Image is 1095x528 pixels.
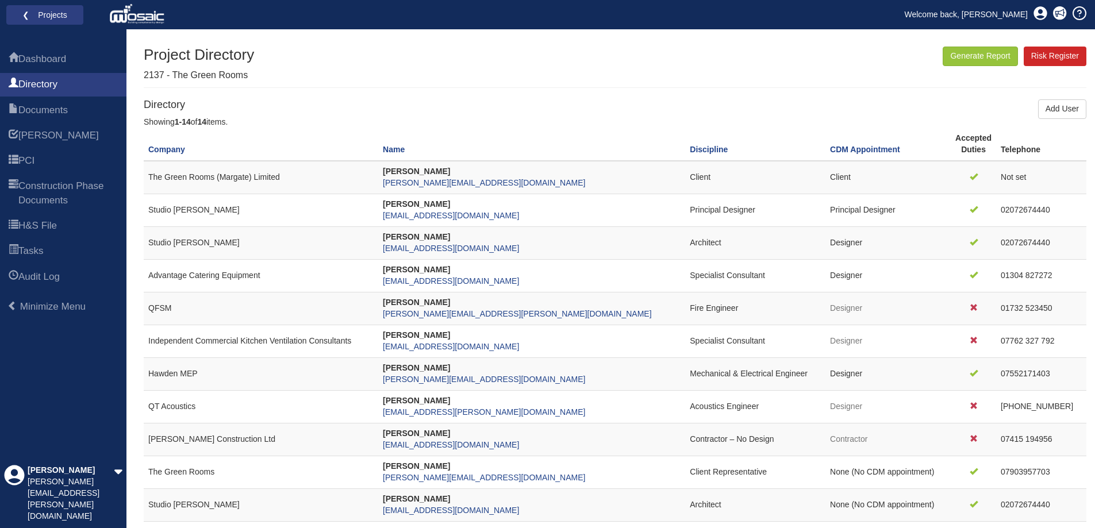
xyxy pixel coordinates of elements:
[144,227,378,260] td: Studio [PERSON_NAME]
[896,6,1036,23] a: Welcome back, [PERSON_NAME]
[9,245,18,259] span: Tasks
[383,506,519,515] a: [EMAIL_ADDRESS][DOMAIN_NAME]
[383,473,585,482] a: [PERSON_NAME][EMAIL_ADDRESS][DOMAIN_NAME]
[144,161,378,194] td: The Green Rooms (Margate) Limited
[830,434,867,444] span: Contractor
[18,179,118,207] span: Construction Phase Documents
[830,336,862,345] span: Designer
[383,199,450,209] strong: [PERSON_NAME]
[690,205,755,214] span: Principal Designer
[7,301,17,311] span: Minimize Menu
[383,145,405,154] a: Name
[383,244,519,253] a: [EMAIL_ADDRESS][DOMAIN_NAME]
[996,292,1086,325] td: 01732 523450
[144,99,1086,111] h4: Directory
[996,161,1086,194] td: Not set
[830,369,862,378] span: Designer
[996,325,1086,358] td: 07762 327 792
[9,180,18,208] span: Construction Phase Documents
[690,303,738,313] span: Fire Engineer
[9,78,18,92] span: Directory
[996,488,1086,521] td: 02072674440
[996,390,1086,423] td: [PHONE_NUMBER]
[14,7,76,22] a: ❮ Projects
[690,172,710,182] span: Client
[9,53,18,67] span: Dashboard
[28,476,114,522] div: [PERSON_NAME][EMAIL_ADDRESS][PERSON_NAME][DOMAIN_NAME]
[383,265,450,274] strong: [PERSON_NAME]
[383,363,450,372] strong: [PERSON_NAME]
[144,390,378,423] td: QT Acoustics
[383,429,450,438] strong: [PERSON_NAME]
[830,402,862,411] span: Designer
[996,128,1086,161] th: Telephone
[690,145,728,154] a: Discipline
[18,154,34,168] span: PCI
[9,155,18,168] span: PCI
[830,172,851,182] span: Client
[383,211,519,220] a: [EMAIL_ADDRESS][DOMAIN_NAME]
[9,219,18,233] span: H&S File
[951,128,996,161] th: Accepted Duties
[996,227,1086,260] td: 02072674440
[383,407,585,417] a: [EMAIL_ADDRESS][PERSON_NAME][DOMAIN_NAME]
[383,494,450,503] strong: [PERSON_NAME]
[197,117,206,126] b: 14
[18,129,99,142] span: HARI
[28,465,114,476] div: [PERSON_NAME]
[690,500,721,509] span: Architect
[690,238,721,247] span: Architect
[18,78,57,91] span: Directory
[383,232,450,241] strong: [PERSON_NAME]
[4,465,25,522] div: Profile
[18,270,60,284] span: Audit Log
[383,440,519,449] a: [EMAIL_ADDRESS][DOMAIN_NAME]
[9,271,18,284] span: Audit Log
[690,434,774,444] span: Contractor – No Design
[383,330,450,340] strong: [PERSON_NAME]
[383,167,450,176] strong: [PERSON_NAME]
[830,145,900,154] a: CDM Appointment
[383,309,652,318] a: [PERSON_NAME][EMAIL_ADDRESS][PERSON_NAME][DOMAIN_NAME]
[144,358,378,391] td: Hawden MEP
[1038,99,1086,119] a: Add User
[175,117,191,126] b: 1-14
[383,276,519,286] a: [EMAIL_ADDRESS][DOMAIN_NAME]
[830,271,862,280] span: Designer
[996,358,1086,391] td: 07552171403
[690,271,765,280] span: Specialist Consultant
[830,467,934,476] span: None (No CDM appointment)
[144,423,378,456] td: [PERSON_NAME] Construction Ltd
[144,117,1086,128] div: Showing of items.
[383,396,450,405] strong: [PERSON_NAME]
[109,3,167,26] img: logo_white.png
[383,375,585,384] a: [PERSON_NAME][EMAIL_ADDRESS][DOMAIN_NAME]
[383,178,585,187] a: [PERSON_NAME][EMAIL_ADDRESS][DOMAIN_NAME]
[20,301,86,312] span: Minimize Menu
[18,244,43,258] span: Tasks
[690,369,808,378] span: Mechanical & Electrical Engineer
[830,205,896,214] span: Principal Designer
[9,129,18,143] span: HARI
[996,423,1086,456] td: 07415 194956
[830,303,862,313] span: Designer
[943,47,1017,66] button: Generate Report
[996,456,1086,488] td: 07903957703
[18,103,68,117] span: Documents
[383,342,519,351] a: [EMAIL_ADDRESS][DOMAIN_NAME]
[144,456,378,488] td: The Green Rooms
[690,467,767,476] span: Client Representative
[144,292,378,325] td: QFSM
[148,145,185,154] a: Company
[144,260,378,292] td: Advantage Catering Equipment
[383,298,450,307] strong: [PERSON_NAME]
[830,238,862,247] span: Designer
[690,336,765,345] span: Specialist Consultant
[144,194,378,227] td: Studio [PERSON_NAME]
[690,402,759,411] span: Acoustics Engineer
[996,260,1086,292] td: 01304 827272
[144,47,254,63] h1: Project Directory
[144,488,378,521] td: Studio [PERSON_NAME]
[830,500,934,509] span: None (No CDM appointment)
[996,194,1086,227] td: 02072674440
